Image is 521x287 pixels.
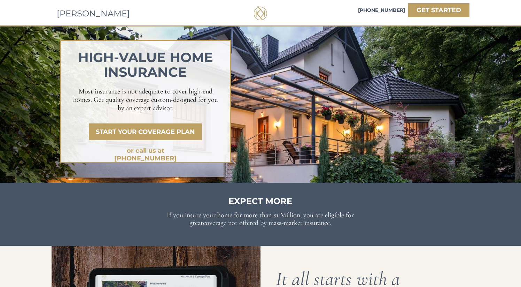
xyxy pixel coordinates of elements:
[100,145,190,157] a: or call us at [PHONE_NUMBER]
[78,49,213,80] span: HIGH-VALUE home insurance
[114,147,177,162] strong: or call us at [PHONE_NUMBER]
[89,123,202,140] a: START YOUR COVERAGE PLAN
[408,3,469,17] a: GET STARTED
[57,8,130,18] span: [PERSON_NAME]
[203,219,331,227] span: coverage not offered by mass-market insurance.
[358,7,405,13] span: [PHONE_NUMBER]
[228,196,292,206] span: EXPECT MORE
[96,128,195,136] strong: START YOUR COVERAGE PLAN
[73,87,218,112] span: Most insurance is not adequate to cover high-end homes. Get quality coverage custom-designed for ...
[167,211,354,227] span: If you insure your home for more than $1 Million, you are eligible for great
[417,6,461,14] strong: GET STARTED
